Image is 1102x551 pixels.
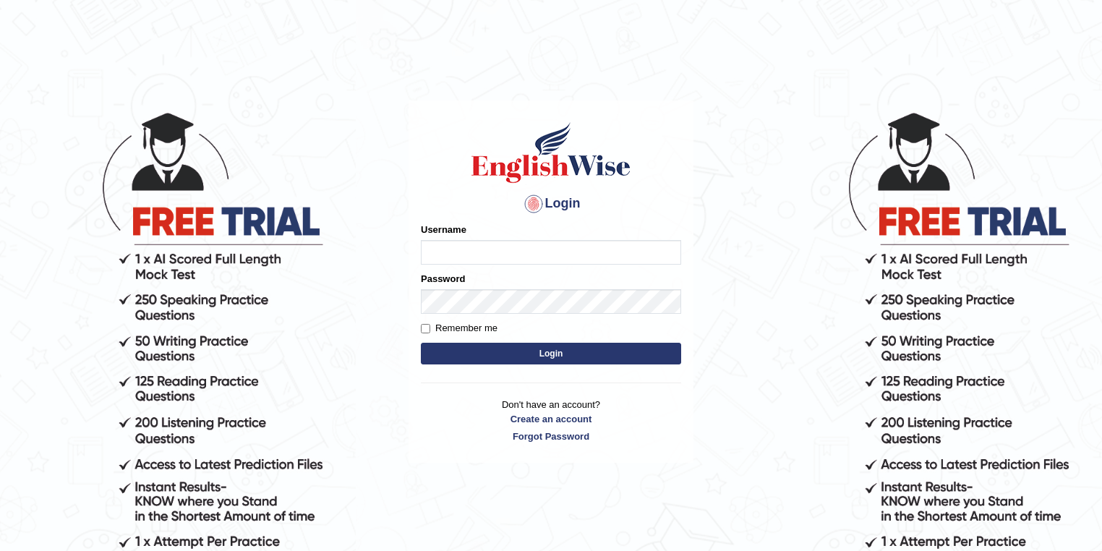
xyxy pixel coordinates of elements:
[421,398,681,443] p: Don't have an account?
[421,223,466,236] label: Username
[421,412,681,426] a: Create an account
[421,430,681,443] a: Forgot Password
[421,321,497,336] label: Remember me
[469,120,633,185] img: Logo of English Wise sign in for intelligent practice with AI
[421,192,681,215] h4: Login
[421,343,681,364] button: Login
[421,324,430,333] input: Remember me
[421,272,465,286] label: Password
